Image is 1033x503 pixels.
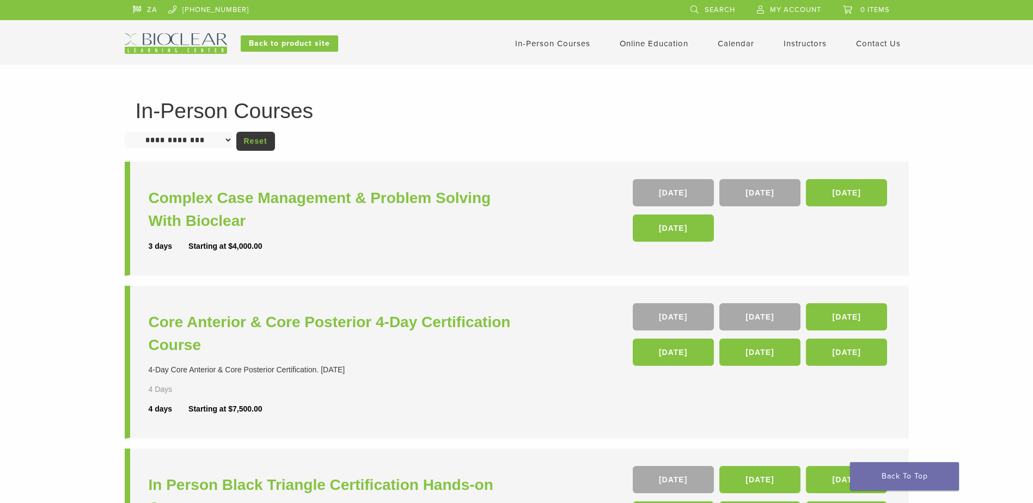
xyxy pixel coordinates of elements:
a: [DATE] [806,339,887,366]
span: My Account [770,5,821,14]
a: [DATE] [633,466,714,493]
span: 0 items [860,5,890,14]
h1: In-Person Courses [136,100,898,121]
a: Back To Top [850,462,959,490]
a: Reset [236,132,275,151]
img: Bioclear [125,33,227,54]
div: Starting at $4,000.00 [188,241,262,252]
a: [DATE] [719,466,800,493]
div: , , , [633,179,890,247]
a: Instructors [784,39,827,48]
a: [DATE] [806,179,887,206]
div: 4 Days [149,384,204,395]
a: [DATE] [806,466,887,493]
a: [DATE] [719,179,800,206]
div: Starting at $7,500.00 [188,403,262,415]
a: [DATE] [633,214,714,242]
a: [DATE] [806,303,887,330]
a: [DATE] [719,339,800,366]
a: [DATE] [719,303,800,330]
div: 3 days [149,241,189,252]
div: 4 days [149,403,189,415]
a: Back to product site [241,35,338,52]
a: [DATE] [633,339,714,366]
div: 4-Day Core Anterior & Core Posterior Certification. [DATE] [149,364,519,376]
a: Core Anterior & Core Posterior 4-Day Certification Course [149,311,519,357]
a: Calendar [718,39,754,48]
a: Online Education [620,39,688,48]
span: Search [705,5,735,14]
div: , , , , , [633,303,890,371]
a: [DATE] [633,179,714,206]
a: [DATE] [633,303,714,330]
a: In-Person Courses [515,39,590,48]
a: Contact Us [856,39,901,48]
a: Complex Case Management & Problem Solving With Bioclear [149,187,519,232]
